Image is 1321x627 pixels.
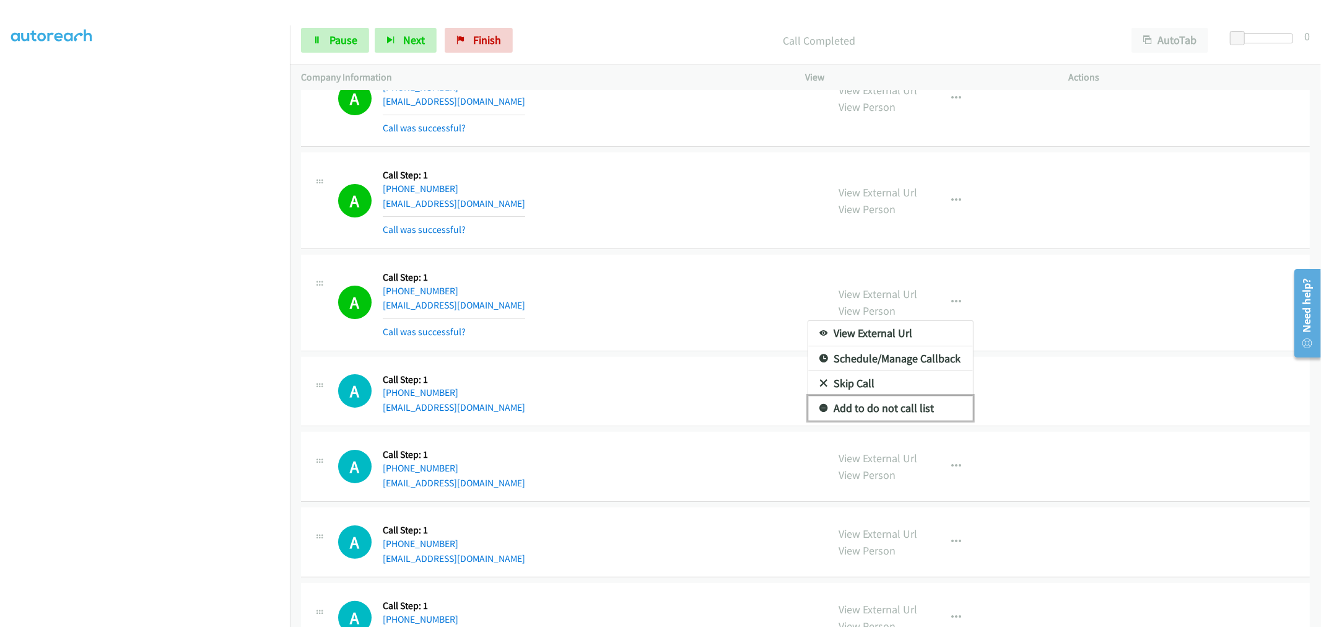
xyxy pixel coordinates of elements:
[338,374,372,408] div: The call is yet to be attempted
[808,321,973,346] a: View External Url
[808,371,973,396] a: Skip Call
[11,37,290,625] iframe: To enrich screen reader interactions, please activate Accessibility in Grammarly extension settings
[338,450,372,483] div: The call is yet to be attempted
[808,346,973,371] a: Schedule/Manage Callback
[338,525,372,559] h1: A
[338,450,372,483] h1: A
[808,396,973,421] a: Add to do not call list
[1286,264,1321,362] iframe: Resource Center
[338,374,372,408] h1: A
